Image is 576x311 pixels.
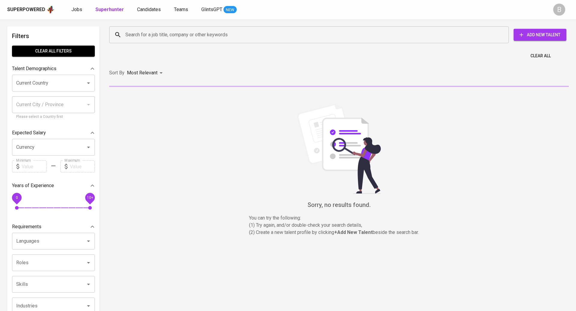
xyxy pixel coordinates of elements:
[12,223,41,230] p: Requirements
[514,29,566,41] button: Add New Talent
[84,237,93,245] button: Open
[137,6,162,13] a: Candidates
[7,5,55,14] a: Superpoweredapp logo
[12,65,56,72] p: Talent Demographics
[70,160,95,172] input: Value
[553,4,565,16] div: B
[84,280,93,289] button: Open
[87,196,93,200] span: 10+
[12,182,54,189] p: Years of Experience
[71,6,83,13] a: Jobs
[127,69,157,76] p: Most Relevant
[84,79,93,87] button: Open
[12,129,46,136] p: Expected Salary
[84,302,93,310] button: Open
[95,6,125,13] a: Superhunter
[174,7,188,12] span: Teams
[16,114,91,120] p: Please select a Country first
[223,7,237,13] span: NEW
[46,5,55,14] img: app logo
[17,47,90,55] span: Clear All filters
[12,127,95,139] div: Expected Salary
[530,52,551,60] span: Clear All
[84,259,93,267] button: Open
[334,229,373,235] b: + Add New Talent
[249,222,429,229] p: (1) Try again, and/or double-check your search details,
[174,6,189,13] a: Teams
[84,143,93,151] button: Open
[127,67,165,79] div: Most Relevant
[249,229,429,236] p: (2) Create a new talent profile by clicking beside the search bar.
[201,6,237,13] a: GlintsGPT NEW
[12,221,95,233] div: Requirements
[12,31,95,41] h6: Filters
[12,46,95,57] button: Clear All filters
[7,6,45,13] div: Superpowered
[109,69,124,76] p: Sort By
[16,196,18,200] span: 0
[95,7,124,12] b: Superhunter
[71,7,82,12] span: Jobs
[294,104,384,194] img: file_searching.svg
[528,50,553,61] button: Clear All
[12,63,95,75] div: Talent Demographics
[109,200,569,210] h6: Sorry, no results found.
[201,7,222,12] span: GlintsGPT
[518,31,562,39] span: Add New Talent
[12,180,95,192] div: Years of Experience
[22,160,46,172] input: Value
[249,214,429,222] p: You can try the following :
[137,7,161,12] span: Candidates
